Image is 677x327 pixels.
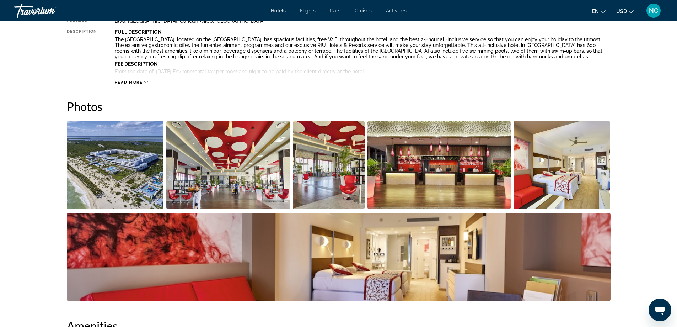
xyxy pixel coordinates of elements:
[115,61,158,67] b: Fee Description
[355,8,372,14] a: Cruises
[592,6,606,16] button: Change language
[115,80,149,85] button: Read more
[166,121,290,210] button: Open full-screen image slider
[300,8,316,14] a: Flights
[67,212,611,301] button: Open full-screen image slider
[592,9,599,14] span: en
[67,121,164,210] button: Open full-screen image slider
[115,37,611,59] p: The [GEOGRAPHIC_DATA], located on the [GEOGRAPHIC_DATA], has spacious facilities, free WiFi throu...
[293,121,365,210] button: Open full-screen image slider
[649,299,671,321] iframe: Button to launch messaging window
[644,3,663,18] button: User Menu
[649,7,658,14] span: NC
[386,8,407,14] a: Activities
[514,121,611,210] button: Open full-screen image slider
[67,29,97,76] div: Description
[115,80,143,85] span: Read more
[367,121,511,210] button: Open full-screen image slider
[616,6,634,16] button: Change currency
[330,8,340,14] a: Cars
[271,8,286,14] a: Hotels
[67,99,611,114] h2: Photos
[115,29,162,35] b: Full Description
[14,1,85,20] a: Travorium
[616,9,627,14] span: USD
